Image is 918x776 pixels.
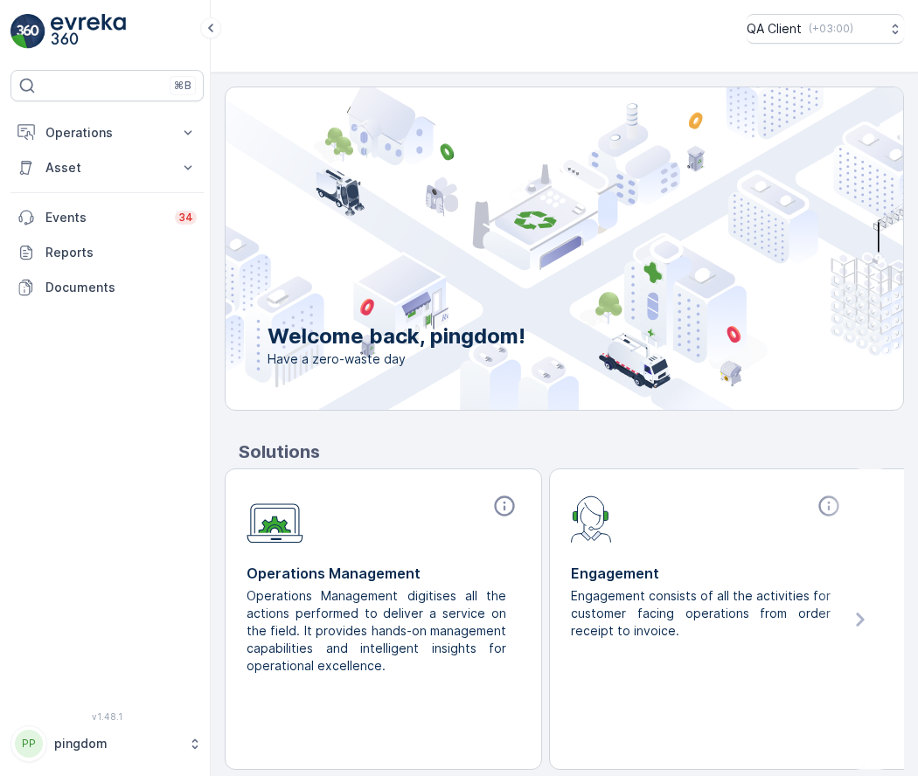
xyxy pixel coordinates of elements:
p: ⌘B [174,79,191,93]
div: PP [15,730,43,758]
img: module-icon [247,494,303,544]
p: Operations [45,124,169,142]
p: Welcome back, pingdom! [268,322,525,350]
span: v 1.48.1 [10,711,204,722]
p: pingdom [54,735,179,752]
p: Operations Management [247,563,520,584]
p: Reports [45,244,197,261]
p: Events [45,209,164,226]
img: logo [10,14,45,49]
span: Have a zero-waste day [268,350,525,368]
p: Engagement consists of all the activities for customer facing operations from order receipt to in... [571,587,831,640]
p: Operations Management digitises all the actions performed to deliver a service on the field. It p... [247,587,506,675]
img: module-icon [571,494,612,543]
p: 34 [178,211,193,225]
img: city illustration [147,87,903,410]
p: Solutions [239,439,904,465]
button: Operations [10,115,204,150]
button: PPpingdom [10,725,204,762]
p: QA Client [747,20,802,38]
p: ( +03:00 ) [809,22,853,36]
button: QA Client(+03:00) [747,14,904,44]
button: Asset [10,150,204,185]
p: Asset [45,159,169,177]
p: Engagement [571,563,845,584]
img: logo_light-DOdMpM7g.png [51,14,126,49]
p: Documents [45,279,197,296]
a: Documents [10,270,204,305]
a: Events34 [10,200,204,235]
a: Reports [10,235,204,270]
